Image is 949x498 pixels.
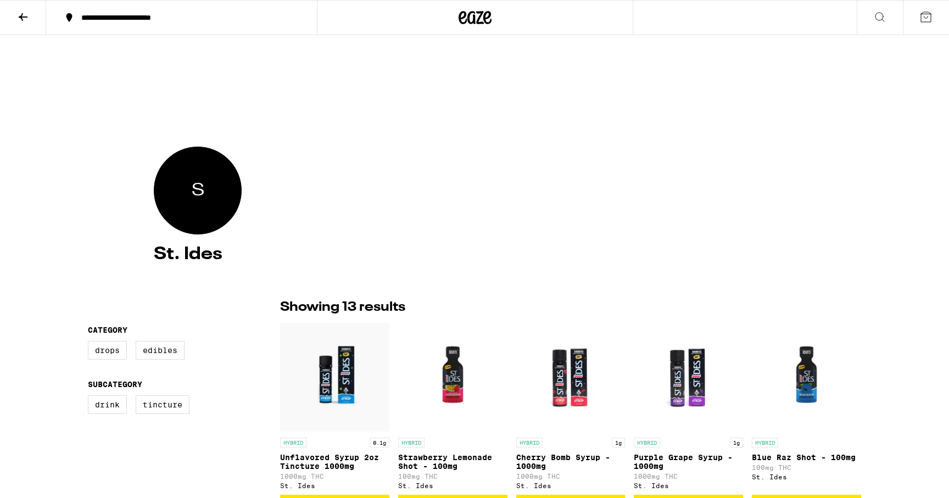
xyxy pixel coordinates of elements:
div: St. Ides [752,473,861,480]
div: St. Ides [516,482,626,489]
a: Open page for Strawberry Lemonade Shot - 100mg from St. Ides [398,322,507,495]
p: 1000mg THC [280,473,389,480]
a: Open page for Blue Raz Shot - 100mg from St. Ides [752,322,861,495]
img: St. Ides - Purple Grape Syrup - 1000mg [634,322,743,432]
h4: St. Ides [154,245,795,263]
label: Drink [88,395,127,414]
p: HYBRID [280,438,306,447]
p: Unflavored Syrup 2oz Tincture 1000mg [280,453,389,471]
p: 1000mg THC [516,473,626,480]
p: HYBRID [398,438,425,447]
span: Hi. Need any help? [7,8,79,16]
p: Blue Raz Shot - 100mg [752,453,861,462]
p: 0.1g [370,438,389,447]
legend: Subcategory [88,380,142,389]
div: St. Ides [634,482,743,489]
p: 100mg THC [752,464,861,471]
p: 1g [730,438,743,447]
img: St. Ides - Cherry Bomb Syrup - 1000mg [516,322,626,432]
a: Open page for Unflavored Syrup 2oz Tincture 1000mg from St. Ides [280,322,389,495]
span: St. Ides [192,178,204,203]
p: 100mg THC [398,473,507,480]
a: Open page for Cherry Bomb Syrup - 1000mg from St. Ides [516,322,626,495]
p: HYBRID [634,438,660,447]
p: 1g [612,438,625,447]
p: 1000mg THC [634,473,743,480]
img: St. Ides - Blue Raz Shot - 100mg [752,322,861,432]
img: St. Ides - Strawberry Lemonade Shot - 100mg [398,322,507,432]
p: Showing 13 results [280,298,405,317]
p: HYBRID [516,438,543,447]
a: Open page for Purple Grape Syrup - 1000mg from St. Ides [634,322,743,495]
p: Purple Grape Syrup - 1000mg [634,453,743,471]
label: Tincture [136,395,189,414]
img: St. Ides - Unflavored Syrup 2oz Tincture 1000mg [280,322,389,432]
p: HYBRID [752,438,778,447]
div: St. Ides [280,482,389,489]
legend: Category [88,326,127,334]
label: Edibles [136,341,185,360]
div: St. Ides [398,482,507,489]
label: Drops [88,341,127,360]
p: Strawberry Lemonade Shot - 100mg [398,453,507,471]
p: Cherry Bomb Syrup - 1000mg [516,453,626,471]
